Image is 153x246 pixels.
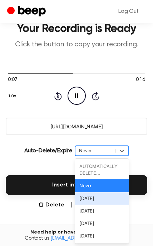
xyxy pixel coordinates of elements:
[75,179,129,192] div: Never
[75,192,129,205] div: [DATE]
[75,160,129,179] div: AUTOMATICALLY DELETE...
[6,175,147,195] button: Insert into Gmail™
[38,201,64,209] button: Delete
[75,230,129,242] div: [DATE]
[75,217,129,230] div: [DATE]
[50,236,128,241] a: [EMAIL_ADDRESS][DOMAIN_NAME]
[8,90,19,102] button: 1.0x
[6,40,147,49] p: Click the button to copy your recording.
[136,76,145,84] span: 0:16
[70,201,73,209] span: |
[8,76,17,84] span: 0:07
[111,3,146,20] a: Log Out
[6,23,147,35] h1: Your Recording is Ready
[4,236,149,242] span: Contact us
[79,147,112,154] div: Never
[7,5,48,19] a: Beep
[24,147,72,155] p: Auto-Delete/Expire
[75,205,129,217] div: [DATE]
